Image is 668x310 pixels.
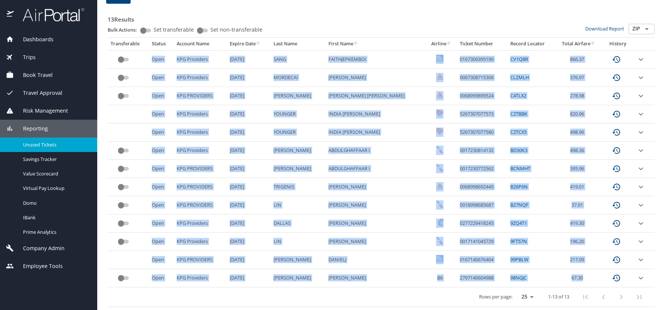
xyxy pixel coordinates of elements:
[14,7,84,22] img: airportal-logo.png
[510,183,528,190] a: B26P6N
[174,251,227,269] td: KPG PROVIDERS
[325,178,426,196] td: [PERSON_NAME]
[271,269,325,287] td: [PERSON_NAME]
[457,69,507,87] td: 0067308715306
[642,24,652,34] button: Open
[271,178,325,196] td: TRIGENIS
[23,141,88,148] span: Unused Tickets
[436,164,443,171] img: American Airlines
[174,105,227,123] td: KPG Providers
[515,291,536,303] select: rows per page
[457,87,507,105] td: 0068999899524
[555,214,602,233] td: 419.30
[636,55,645,64] button: expand row
[636,219,645,228] button: expand row
[636,255,645,264] button: expand row
[436,146,443,153] img: American Airlines
[14,89,62,97] span: Travel Approval
[227,196,271,214] td: [DATE]
[325,123,426,142] td: INDIA [PERSON_NAME]
[353,42,358,46] button: sort
[227,269,271,287] td: [DATE]
[174,178,227,196] td: KPG PROVIDERS
[23,214,88,221] span: IBank
[436,91,443,99] img: Delta Airlines
[436,219,443,226] img: Alaska Airlines
[149,196,174,214] td: Open
[555,142,602,160] td: 498.36
[325,87,426,105] td: [PERSON_NAME] [PERSON_NAME]
[325,38,426,50] th: First Name
[555,38,602,50] th: Total Airfare
[457,196,507,214] td: 0018998685687
[457,214,507,233] td: 0277229418245
[510,274,527,281] a: 98NGJC
[149,50,174,68] td: Open
[446,42,452,46] button: sort
[111,41,146,47] div: Transferable
[108,11,655,24] h3: 13 Results
[636,274,645,282] button: expand row
[325,142,426,160] td: ABDULGHAFFAAR I
[457,50,507,68] td: 0167309395190
[436,200,443,208] img: American Airlines
[14,262,63,270] span: Employee Tools
[271,196,325,214] td: LIN
[555,196,602,214] td: 37.91
[149,251,174,269] td: Open
[555,251,602,269] td: 217.09
[325,50,426,68] td: FAITHJEPKEMBOI
[636,73,645,82] button: expand row
[108,26,143,33] p: Bulk Actions:
[426,38,457,50] th: Airline
[636,201,645,210] button: expand row
[23,170,88,177] span: Value Scorecard
[23,200,88,207] span: Domo
[555,123,602,142] td: 498.96
[636,183,645,191] button: expand row
[436,127,443,135] img: Southwest Airlines
[149,178,174,196] td: Open
[555,87,602,105] td: 278.98
[14,71,53,79] span: Book Travel
[149,105,174,123] td: Open
[590,42,596,46] button: sort
[555,233,602,251] td: 196.20
[555,50,602,68] td: 866.37
[555,269,602,287] td: 67.30
[436,182,443,190] img: Delta Airlines
[436,55,443,62] img: United Airlines
[174,269,227,287] td: KPG Providers
[555,178,602,196] td: 419.01
[14,125,48,133] span: Reporting
[149,87,174,105] td: Open
[174,214,227,233] td: KPG Providers
[271,69,325,87] td: MORDECAI
[437,274,443,281] span: B6
[457,233,507,251] td: 0017141045729
[227,50,271,68] td: [DATE]
[548,294,569,299] p: 1-13 of 13
[271,233,325,251] td: LIN
[149,233,174,251] td: Open
[149,160,174,178] td: Open
[636,146,645,155] button: expand row
[457,38,507,50] th: Ticket Number
[227,160,271,178] td: [DATE]
[149,123,174,142] td: Open
[23,156,88,163] span: Savings Tracker
[507,38,555,50] th: Record Locator
[174,38,227,50] th: Account Name
[271,87,325,105] td: [PERSON_NAME]
[510,256,528,263] a: 99PBLW
[602,38,633,50] th: History
[227,233,271,251] td: [DATE]
[325,233,426,251] td: [PERSON_NAME]
[510,147,527,154] a: BD30K3
[271,142,325,160] td: [PERSON_NAME]
[510,201,528,208] a: B27NQF
[23,185,88,192] span: Virtual Pay Lookup
[149,38,174,50] th: Status
[149,69,174,87] td: Open
[14,244,65,252] span: Company Admin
